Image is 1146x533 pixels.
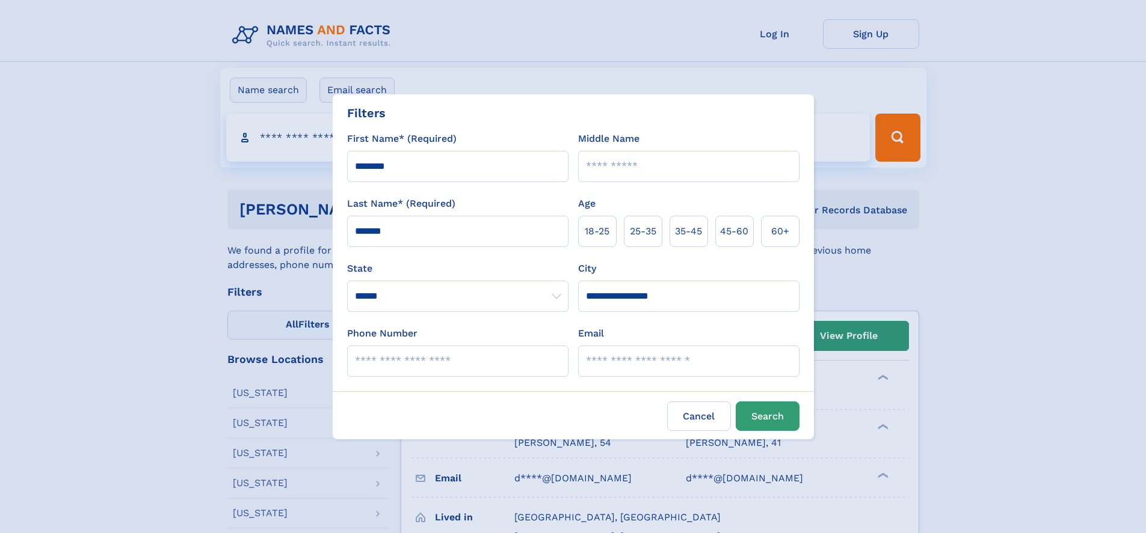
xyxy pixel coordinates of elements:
div: Filters [347,104,386,122]
label: Middle Name [578,132,639,146]
label: Last Name* (Required) [347,196,455,211]
span: 45‑60 [720,224,748,239]
label: Age [578,196,596,211]
span: 35‑45 [675,224,702,239]
span: 25‑35 [630,224,656,239]
label: State [347,261,568,276]
label: City [578,261,596,276]
label: Cancel [667,401,731,431]
label: First Name* (Required) [347,132,457,146]
span: 18‑25 [585,224,609,239]
label: Phone Number [347,326,417,341]
label: Email [578,326,604,341]
button: Search [736,401,799,431]
span: 60+ [771,224,789,239]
